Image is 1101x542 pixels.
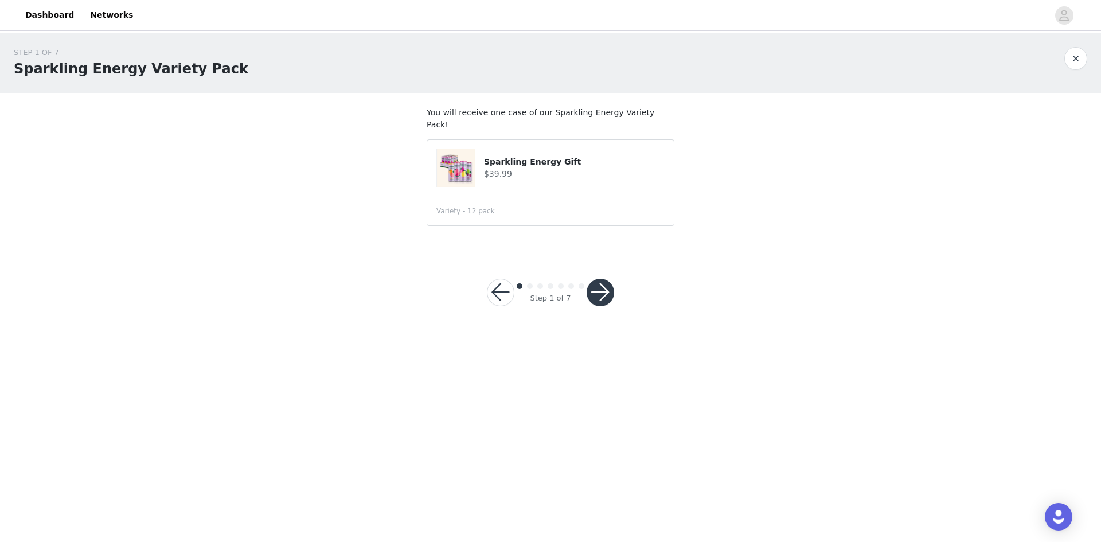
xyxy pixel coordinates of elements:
[427,107,674,131] p: You will receive one case of our Sparkling Energy Variety Pack!
[1045,503,1072,531] div: Open Intercom Messenger
[484,156,665,168] h4: Sparkling Energy Gift
[437,149,475,187] img: Sparkling Energy Gift
[1059,6,1069,25] div: avatar
[530,293,571,304] div: Step 1 of 7
[436,206,495,216] span: Variety - 12 pack
[18,2,81,28] a: Dashboard
[484,168,665,180] h4: $39.99
[83,2,140,28] a: Networks
[14,59,248,79] h1: Sparkling Energy Variety Pack
[14,47,248,59] div: STEP 1 OF 7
